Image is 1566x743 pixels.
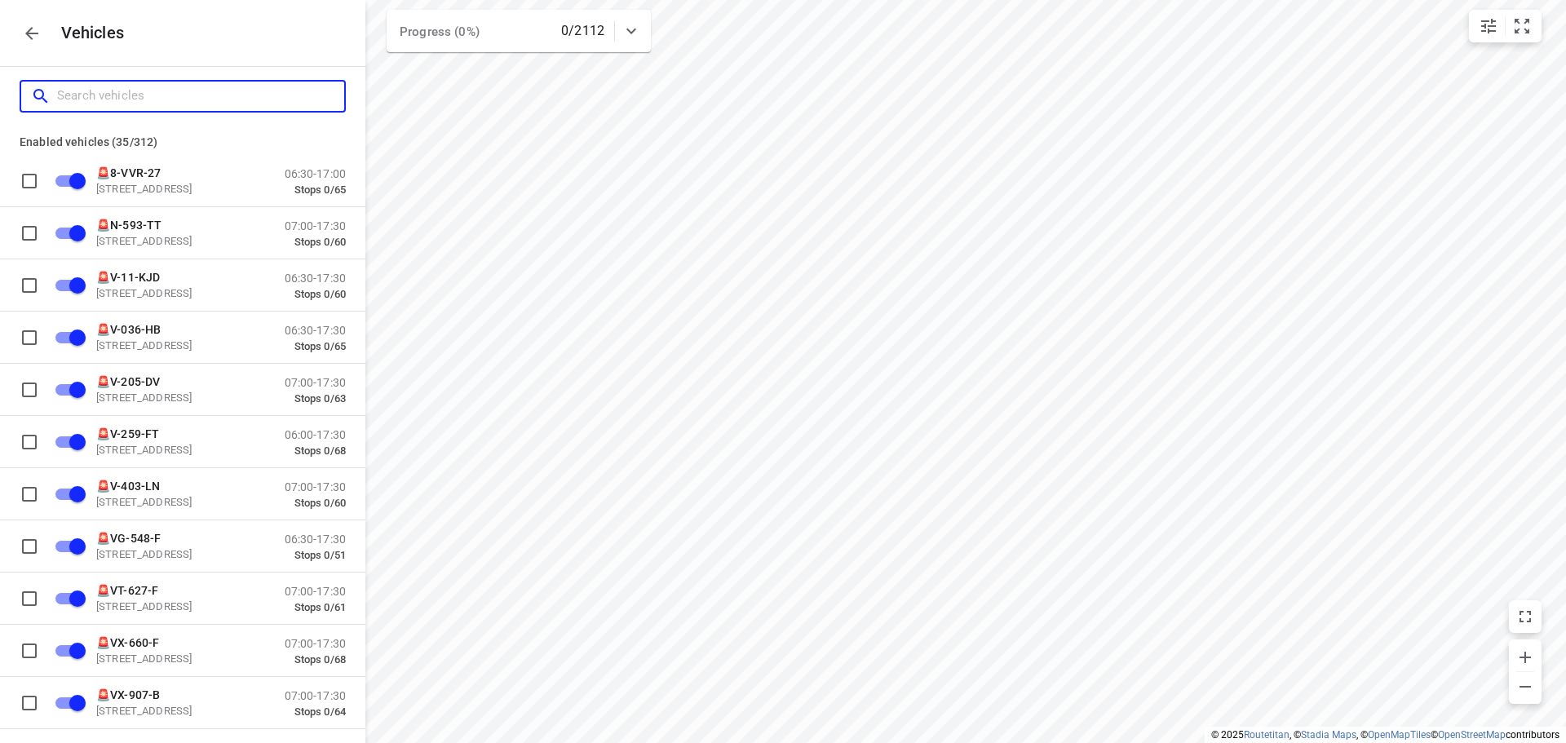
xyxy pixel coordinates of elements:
[285,584,346,597] p: 07:00-17:30
[1368,729,1431,741] a: OpenMapTiles
[96,652,259,665] p: [STREET_ADDRESS]
[285,375,346,388] p: 07:00-17:30
[1244,729,1290,741] a: Routetitan
[1438,729,1506,741] a: OpenStreetMap
[46,582,86,613] span: Disable
[96,270,160,283] span: 🚨V-11-KJD
[96,583,158,596] span: 🚨VT-627-F
[1301,729,1356,741] a: Stadia Maps
[46,530,86,561] span: Disable
[46,165,86,196] span: Disable
[387,10,651,52] div: Progress (0%)0/2112
[96,218,161,231] span: 🚨N-593-TT
[285,391,346,405] p: Stops 0/63
[46,635,86,666] span: Disable
[46,687,86,718] span: Disable
[285,532,346,545] p: 06:30-17:30
[285,166,346,179] p: 06:30-17:00
[96,704,259,717] p: [STREET_ADDRESS]
[46,374,86,405] span: Disable
[96,531,161,544] span: 🚨VG-548-F
[285,287,346,300] p: Stops 0/60
[285,480,346,493] p: 07:00-17:30
[46,217,86,248] span: Disable
[285,323,346,336] p: 06:30-17:30
[96,182,259,195] p: [STREET_ADDRESS]
[285,496,346,509] p: Stops 0/60
[48,24,125,42] p: Vehicles
[96,427,159,440] span: 🚨V-259-FT
[285,183,346,196] p: Stops 0/65
[96,688,160,701] span: 🚨VX-907-B
[1469,10,1542,42] div: small contained button group
[1506,10,1538,42] button: Fit zoom
[96,166,161,179] span: 🚨8-VVR-27
[285,427,346,440] p: 06:00-17:30
[96,495,259,508] p: [STREET_ADDRESS]
[285,636,346,649] p: 07:00-17:30
[96,599,259,613] p: [STREET_ADDRESS]
[46,321,86,352] span: Disable
[400,24,480,39] span: Progress (0%)
[285,600,346,613] p: Stops 0/61
[285,688,346,701] p: 07:00-17:30
[285,235,346,248] p: Stops 0/60
[96,479,160,492] span: 🚨V-403-LN
[46,478,86,509] span: Disable
[46,426,86,457] span: Disable
[561,21,604,41] p: 0/2112
[285,652,346,666] p: Stops 0/68
[1211,729,1559,741] li: © 2025 , © , © © contributors
[96,322,161,335] span: 🚨V-036-HB
[285,705,346,718] p: Stops 0/64
[46,269,86,300] span: Disable
[285,271,346,284] p: 06:30-17:30
[57,83,344,108] input: Search vehicles
[96,234,259,247] p: [STREET_ADDRESS]
[285,548,346,561] p: Stops 0/51
[96,547,259,560] p: [STREET_ADDRESS]
[96,338,259,352] p: [STREET_ADDRESS]
[285,339,346,352] p: Stops 0/65
[96,443,259,456] p: [STREET_ADDRESS]
[96,635,159,648] span: 🚨VX-660-F
[285,219,346,232] p: 07:00-17:30
[96,374,160,387] span: 🚨V-205-DV
[285,444,346,457] p: Stops 0/68
[1472,10,1505,42] button: Map settings
[96,286,259,299] p: [STREET_ADDRESS]
[96,391,259,404] p: [STREET_ADDRESS]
